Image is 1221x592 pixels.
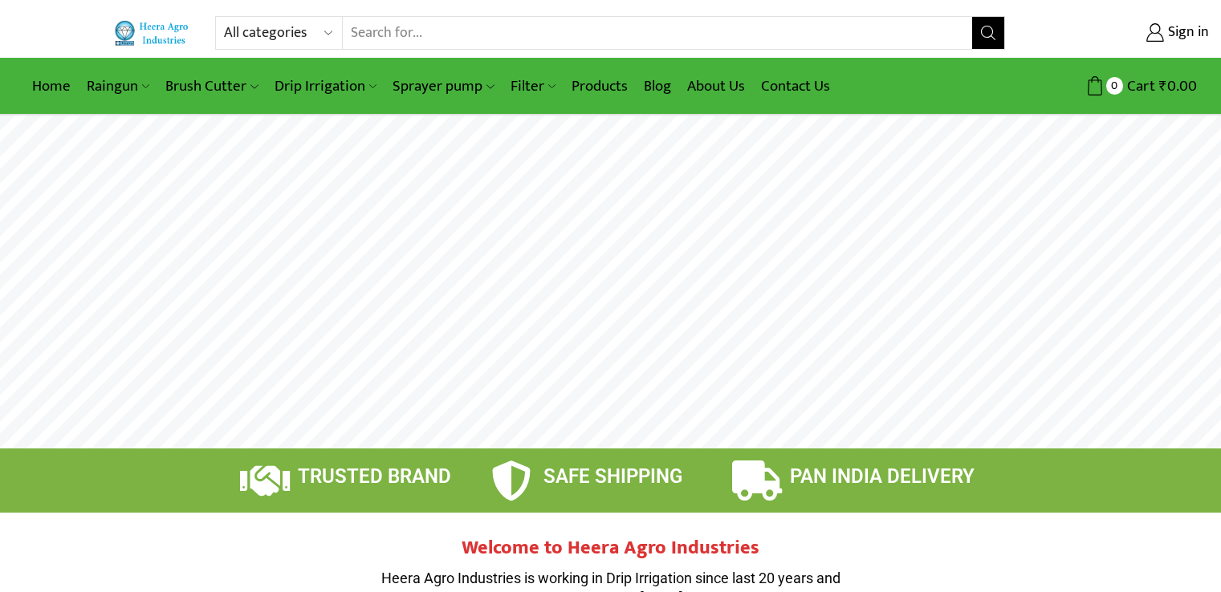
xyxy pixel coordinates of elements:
span: Cart [1123,75,1155,97]
bdi: 0.00 [1159,74,1197,99]
a: Drip Irrigation [267,67,385,105]
a: Raingun [79,67,157,105]
span: SAFE SHIPPING [543,465,682,488]
a: Products [564,67,636,105]
a: Sign in [1029,18,1209,47]
a: Filter [503,67,564,105]
h2: Welcome to Heera Agro Industries [370,537,852,560]
span: 0 [1106,77,1123,94]
span: Sign in [1164,22,1209,43]
span: TRUSTED BRAND [298,465,451,488]
input: Search for... [343,17,973,49]
a: Home [24,67,79,105]
a: Contact Us [753,67,838,105]
span: ₹ [1159,74,1167,99]
a: Brush Cutter [157,67,266,105]
a: Sprayer pump [385,67,502,105]
button: Search button [972,17,1004,49]
a: About Us [679,67,753,105]
a: 0 Cart ₹0.00 [1021,71,1197,101]
a: Blog [636,67,679,105]
span: PAN INDIA DELIVERY [790,465,975,488]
